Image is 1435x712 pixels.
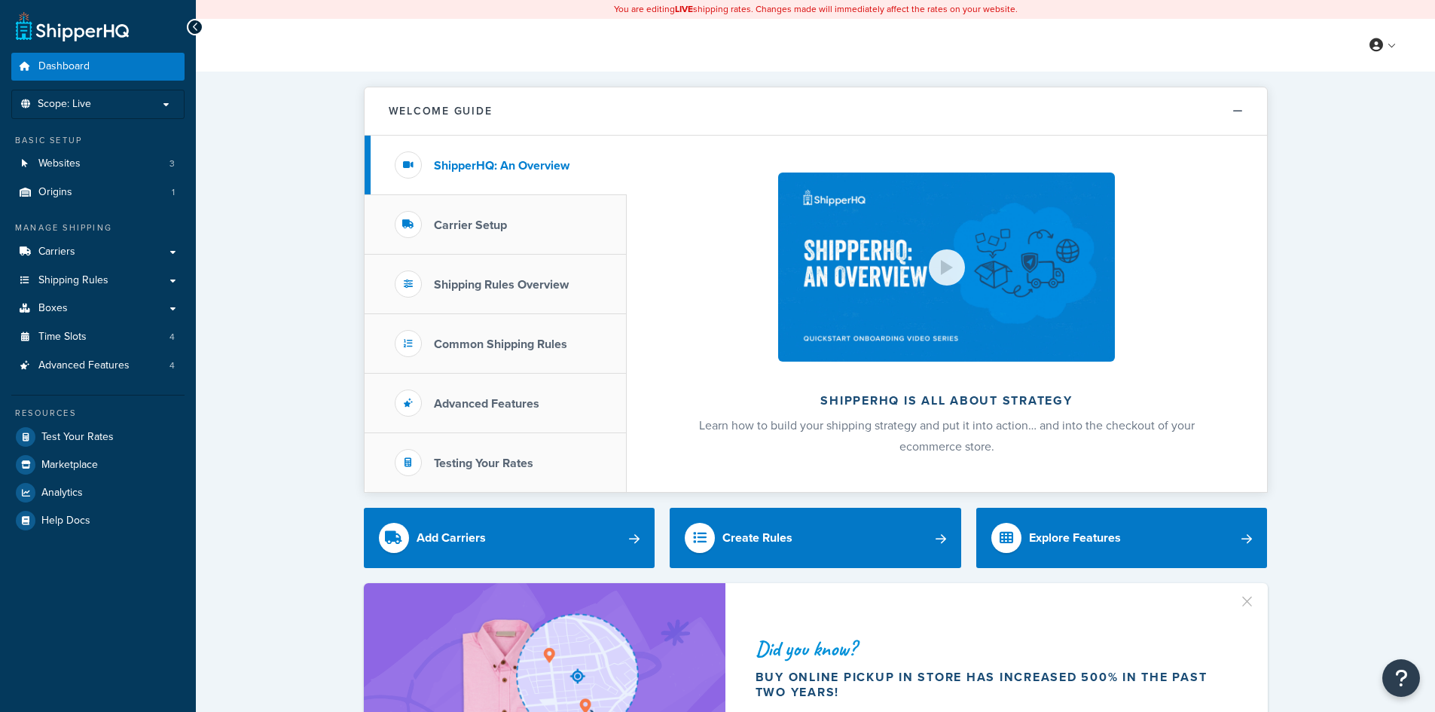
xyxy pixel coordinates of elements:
span: 4 [169,331,175,344]
a: Boxes [11,295,185,322]
a: Dashboard [11,53,185,81]
a: Explore Features [976,508,1268,568]
li: Websites [11,150,185,178]
a: Time Slots4 [11,323,185,351]
span: Shipping Rules [38,274,108,287]
span: Dashboard [38,60,90,73]
span: 1 [172,186,175,199]
span: Help Docs [41,515,90,527]
span: Marketplace [41,459,98,472]
b: LIVE [675,2,693,16]
li: Time Slots [11,323,185,351]
h3: Carrier Setup [434,218,507,232]
h3: Testing Your Rates [434,457,533,470]
div: Manage Shipping [11,222,185,234]
div: Resources [11,407,185,420]
span: Origins [38,186,72,199]
div: Buy online pickup in store has increased 500% in the past two years! [756,670,1232,700]
span: Carriers [38,246,75,258]
div: Add Carriers [417,527,486,549]
a: Add Carriers [364,508,655,568]
a: Marketplace [11,451,185,478]
a: Test Your Rates [11,423,185,451]
h3: ShipperHQ: An Overview [434,159,569,173]
span: Advanced Features [38,359,130,372]
h2: Welcome Guide [389,105,493,117]
span: Boxes [38,302,68,315]
img: ShipperHQ is all about strategy [778,173,1114,362]
a: Carriers [11,238,185,266]
button: Welcome Guide [365,87,1267,136]
span: Scope: Live [38,98,91,111]
a: Create Rules [670,508,961,568]
a: Analytics [11,479,185,506]
li: Origins [11,179,185,206]
h3: Shipping Rules Overview [434,278,569,292]
span: Learn how to build your shipping strategy and put it into action… and into the checkout of your e... [699,417,1195,455]
a: Origins1 [11,179,185,206]
span: 3 [169,157,175,170]
div: Did you know? [756,638,1232,659]
a: Advanced Features4 [11,352,185,380]
button: Open Resource Center [1382,659,1420,697]
span: Websites [38,157,81,170]
span: 4 [169,359,175,372]
h3: Common Shipping Rules [434,338,567,351]
span: Analytics [41,487,83,500]
div: Basic Setup [11,134,185,147]
div: Create Rules [722,527,792,549]
div: Explore Features [1029,527,1121,549]
h2: ShipperHQ is all about strategy [667,394,1227,408]
span: Test Your Rates [41,431,114,444]
span: Time Slots [38,331,87,344]
a: Shipping Rules [11,267,185,295]
li: Advanced Features [11,352,185,380]
a: Websites3 [11,150,185,178]
a: Help Docs [11,507,185,534]
h3: Advanced Features [434,397,539,411]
